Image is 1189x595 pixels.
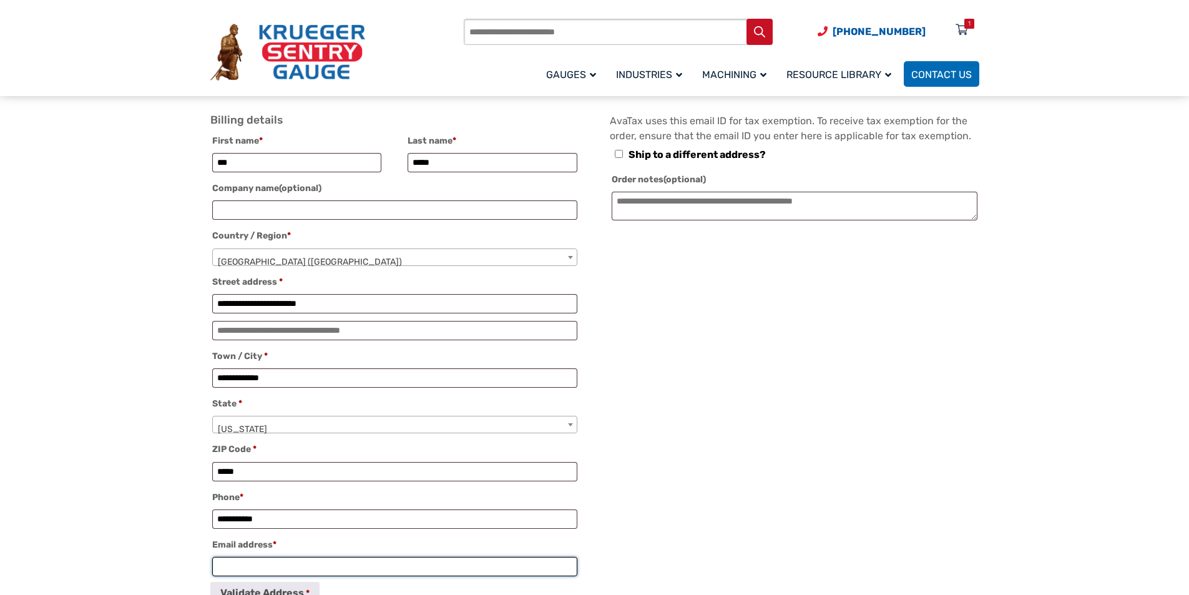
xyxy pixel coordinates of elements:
[663,174,706,185] span: (optional)
[212,489,577,506] label: Phone
[833,26,926,37] span: [PHONE_NUMBER]
[968,19,971,29] div: 1
[212,395,577,413] label: State
[612,171,977,189] label: Order notes
[615,150,623,158] input: Ship to a different address?
[212,536,577,554] label: Email address
[546,69,596,81] span: Gauges
[279,183,321,194] span: (optional)
[786,69,891,81] span: Resource Library
[702,69,766,81] span: Machining
[904,61,979,87] a: Contact Us
[212,227,577,245] label: Country / Region
[210,114,579,127] h3: Billing details
[212,132,382,150] label: First name
[610,114,979,226] div: AvaTax uses this email ID for tax exemption. To receive tax exemption for the order, ensure that ...
[213,249,577,275] span: United States (US)
[609,59,695,89] a: Industries
[539,59,609,89] a: Gauges
[212,248,577,266] span: Country / Region
[212,441,577,458] label: ZIP Code
[695,59,779,89] a: Machining
[212,416,577,433] span: State
[911,69,972,81] span: Contact Us
[818,24,926,39] a: Phone Number (920) 434-8860
[779,59,904,89] a: Resource Library
[616,69,682,81] span: Industries
[629,149,766,160] span: Ship to a different address?
[210,24,365,81] img: Krueger Sentry Gauge
[212,273,577,291] label: Street address
[212,180,577,197] label: Company name
[213,416,577,443] span: Kansas
[212,348,577,365] label: Town / City
[408,132,577,150] label: Last name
